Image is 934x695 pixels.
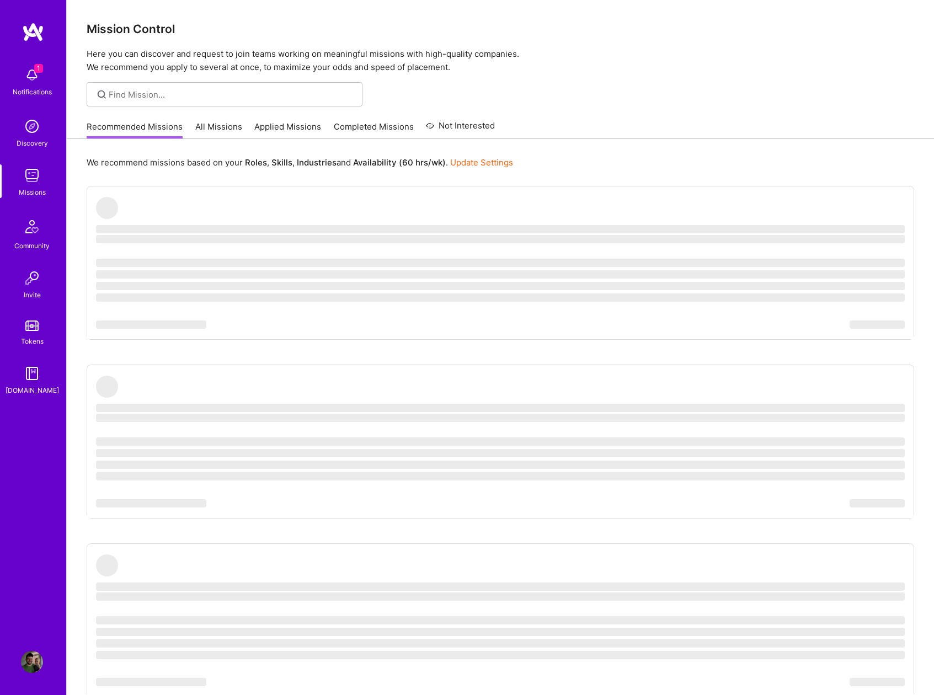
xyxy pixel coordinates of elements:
[109,89,354,100] input: Find Mission...
[87,157,513,168] p: We recommend missions based on your , , and .
[21,362,43,384] img: guide book
[18,651,46,673] a: User Avatar
[21,164,43,186] img: teamwork
[95,88,108,101] i: icon SearchGrey
[14,240,50,252] div: Community
[19,213,45,240] img: Community
[353,157,446,168] b: Availability (60 hrs/wk)
[22,22,44,42] img: logo
[25,320,39,331] img: tokens
[21,651,43,673] img: User Avatar
[450,157,513,168] a: Update Settings
[6,384,59,396] div: [DOMAIN_NAME]
[21,267,43,289] img: Invite
[87,121,183,139] a: Recommended Missions
[426,119,495,139] a: Not Interested
[297,157,337,168] b: Industries
[21,115,43,137] img: discovery
[271,157,292,168] b: Skills
[24,289,41,301] div: Invite
[195,121,242,139] a: All Missions
[34,64,43,73] span: 1
[13,86,52,98] div: Notifications
[245,157,267,168] b: Roles
[19,186,46,198] div: Missions
[254,121,321,139] a: Applied Missions
[17,137,48,149] div: Discovery
[87,22,914,36] h3: Mission Control
[21,335,44,347] div: Tokens
[21,64,43,86] img: bell
[87,47,914,74] p: Here you can discover and request to join teams working on meaningful missions with high-quality ...
[334,121,414,139] a: Completed Missions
